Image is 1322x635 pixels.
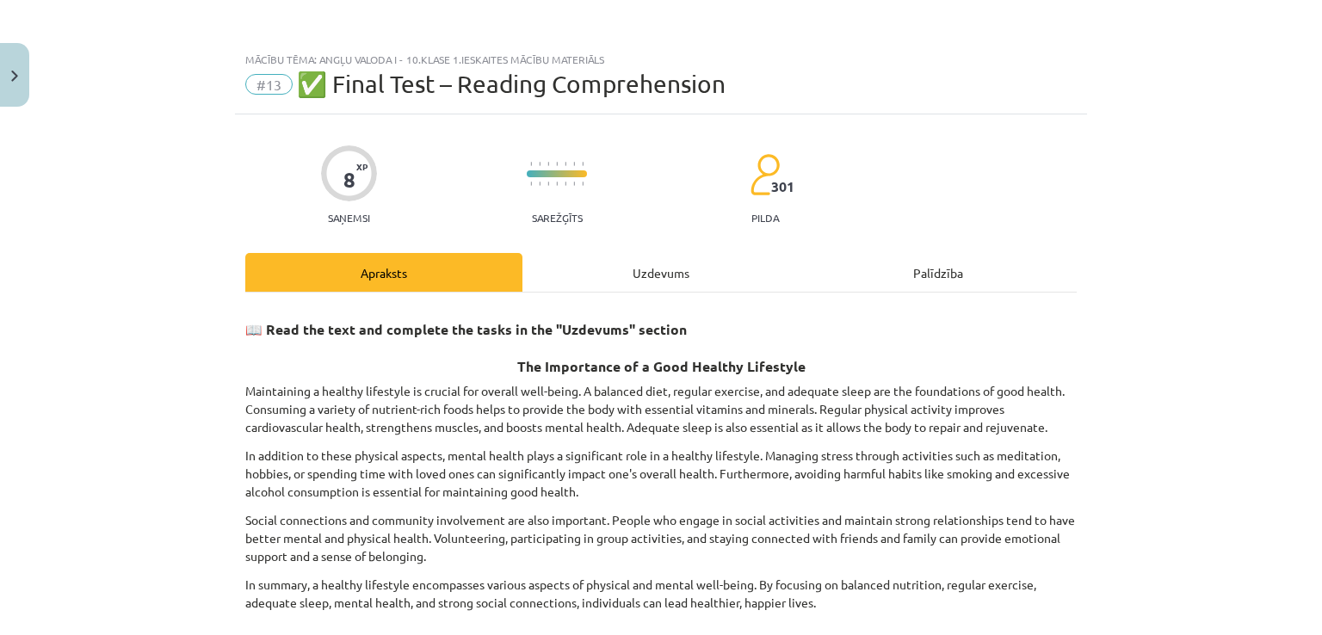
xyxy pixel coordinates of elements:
strong: The Importance of a Good Healthy Lifestyle [517,357,806,375]
span: #13 [245,74,293,95]
img: icon-short-line-57e1e144782c952c97e751825c79c345078a6d821885a25fce030b3d8c18986b.svg [530,182,532,186]
p: pilda [751,212,779,224]
img: icon-short-line-57e1e144782c952c97e751825c79c345078a6d821885a25fce030b3d8c18986b.svg [573,182,575,186]
img: icon-short-line-57e1e144782c952c97e751825c79c345078a6d821885a25fce030b3d8c18986b.svg [582,162,584,166]
img: icon-short-line-57e1e144782c952c97e751825c79c345078a6d821885a25fce030b3d8c18986b.svg [547,182,549,186]
strong: 📖 Read the text and complete the tasks in the "Uzdevums" section [245,320,687,338]
span: ✅ Final Test – Reading Comprehension [297,70,726,98]
img: icon-short-line-57e1e144782c952c97e751825c79c345078a6d821885a25fce030b3d8c18986b.svg [556,162,558,166]
p: Social connections and community involvement are also important. People who engage in social acti... [245,511,1077,565]
span: 301 [771,179,794,194]
img: icon-short-line-57e1e144782c952c97e751825c79c345078a6d821885a25fce030b3d8c18986b.svg [530,162,532,166]
img: icon-close-lesson-0947bae3869378f0d4975bcd49f059093ad1ed9edebbc8119c70593378902aed.svg [11,71,18,82]
div: Uzdevums [522,253,800,292]
p: In summary, a healthy lifestyle encompasses various aspects of physical and mental well-being. By... [245,576,1077,612]
p: Saņemsi [321,212,377,224]
div: Palīdzība [800,253,1077,292]
img: icon-short-line-57e1e144782c952c97e751825c79c345078a6d821885a25fce030b3d8c18986b.svg [539,182,541,186]
img: icon-short-line-57e1e144782c952c97e751825c79c345078a6d821885a25fce030b3d8c18986b.svg [547,162,549,166]
img: icon-short-line-57e1e144782c952c97e751825c79c345078a6d821885a25fce030b3d8c18986b.svg [582,182,584,186]
img: icon-short-line-57e1e144782c952c97e751825c79c345078a6d821885a25fce030b3d8c18986b.svg [573,162,575,166]
div: Apraksts [245,253,522,292]
div: 8 [343,168,355,192]
p: Sarežģīts [532,212,583,224]
span: XP [356,162,368,171]
img: icon-short-line-57e1e144782c952c97e751825c79c345078a6d821885a25fce030b3d8c18986b.svg [556,182,558,186]
img: icon-short-line-57e1e144782c952c97e751825c79c345078a6d821885a25fce030b3d8c18986b.svg [539,162,541,166]
img: icon-short-line-57e1e144782c952c97e751825c79c345078a6d821885a25fce030b3d8c18986b.svg [565,182,566,186]
img: icon-short-line-57e1e144782c952c97e751825c79c345078a6d821885a25fce030b3d8c18986b.svg [565,162,566,166]
p: In addition to these physical aspects, mental health plays a significant role in a healthy lifest... [245,447,1077,501]
img: students-c634bb4e5e11cddfef0936a35e636f08e4e9abd3cc4e673bd6f9a4125e45ecb1.svg [750,153,780,196]
p: Maintaining a healthy lifestyle is crucial for overall well-being. A balanced diet, regular exerc... [245,382,1077,436]
div: Mācību tēma: Angļu valoda i - 10.klase 1.ieskaites mācību materiāls [245,53,1077,65]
